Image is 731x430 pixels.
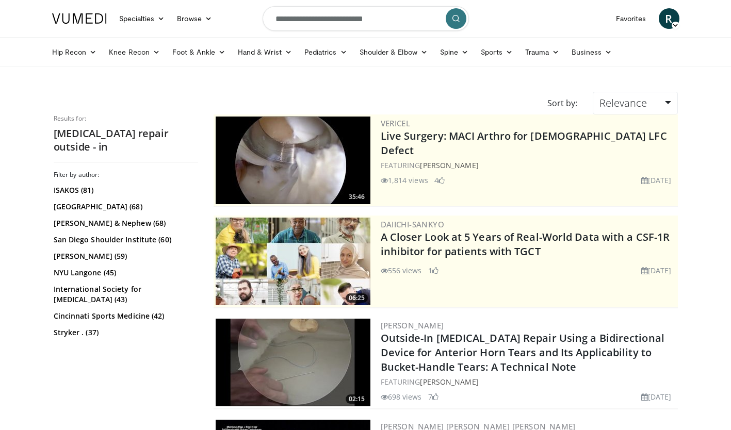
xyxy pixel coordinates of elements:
[599,96,647,110] span: Relevance
[381,331,664,374] a: Outside-In [MEDICAL_DATA] Repair Using a Bidirectional Device for Anterior Horn Tears and Its App...
[54,284,196,305] a: International Society for [MEDICAL_DATA] (43)
[381,230,670,258] a: A Closer Look at 5 Years of Real-World Data with a CSF-1R inhibitor for patients with TGCT
[54,185,196,195] a: ISAKOS (81)
[52,13,107,24] img: VuMedi Logo
[428,265,438,276] li: 1
[346,394,368,404] span: 02:15
[381,160,676,171] div: FEATURING
[420,160,478,170] a: [PERSON_NAME]
[54,171,198,179] h3: Filter by author:
[381,265,422,276] li: 556 views
[610,8,653,29] a: Favorites
[641,391,672,402] li: [DATE]
[353,42,434,62] a: Shoulder & Elbow
[54,114,198,123] p: Results for:
[166,42,232,62] a: Foot & Ankle
[381,118,411,128] a: Vericel
[565,42,618,62] a: Business
[54,202,196,212] a: [GEOGRAPHIC_DATA] (68)
[540,92,585,114] div: Sort by:
[381,320,444,330] a: [PERSON_NAME]
[263,6,469,31] input: Search topics, interventions
[434,42,475,62] a: Spine
[346,293,368,303] span: 06:25
[54,218,196,228] a: [PERSON_NAME] & Nephew (68)
[346,192,368,202] span: 35:46
[381,175,428,186] li: 1,814 views
[216,319,370,406] img: f6293791-2db7-4ed9-b2c9-524a559fe10e.300x170_q85_crop-smart_upscale.jpg
[232,42,298,62] a: Hand & Wrist
[428,391,438,402] li: 7
[216,218,370,305] img: 93c22cae-14d1-47f0-9e4a-a244e824b022.png.300x170_q85_crop-smart_upscale.jpg
[54,327,196,338] a: Stryker . (37)
[298,42,353,62] a: Pediatrics
[420,377,478,387] a: [PERSON_NAME]
[641,265,672,276] li: [DATE]
[216,117,370,204] a: 35:46
[519,42,566,62] a: Trauma
[593,92,677,114] a: Relevance
[216,117,370,204] img: eb023345-1e2d-4374-a840-ddbc99f8c97c.300x170_q85_crop-smart_upscale.jpg
[381,129,667,157] a: Live Surgery: MACI Arthro for [DEMOGRAPHIC_DATA] LFC Defect
[659,8,679,29] a: R
[46,42,103,62] a: Hip Recon
[54,127,198,154] h2: [MEDICAL_DATA] repair outside - in
[113,8,171,29] a: Specialties
[216,319,370,406] a: 02:15
[381,219,445,229] a: Daiichi-Sankyo
[54,268,196,278] a: NYU Langone (45)
[381,391,422,402] li: 698 views
[103,42,166,62] a: Knee Recon
[434,175,445,186] li: 4
[54,251,196,261] a: [PERSON_NAME] (59)
[171,8,218,29] a: Browse
[216,218,370,305] a: 06:25
[381,376,676,387] div: FEATURING
[641,175,672,186] li: [DATE]
[54,311,196,321] a: Cincinnati Sports Medicine (42)
[54,235,196,245] a: San Diego Shoulder Institute (60)
[475,42,519,62] a: Sports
